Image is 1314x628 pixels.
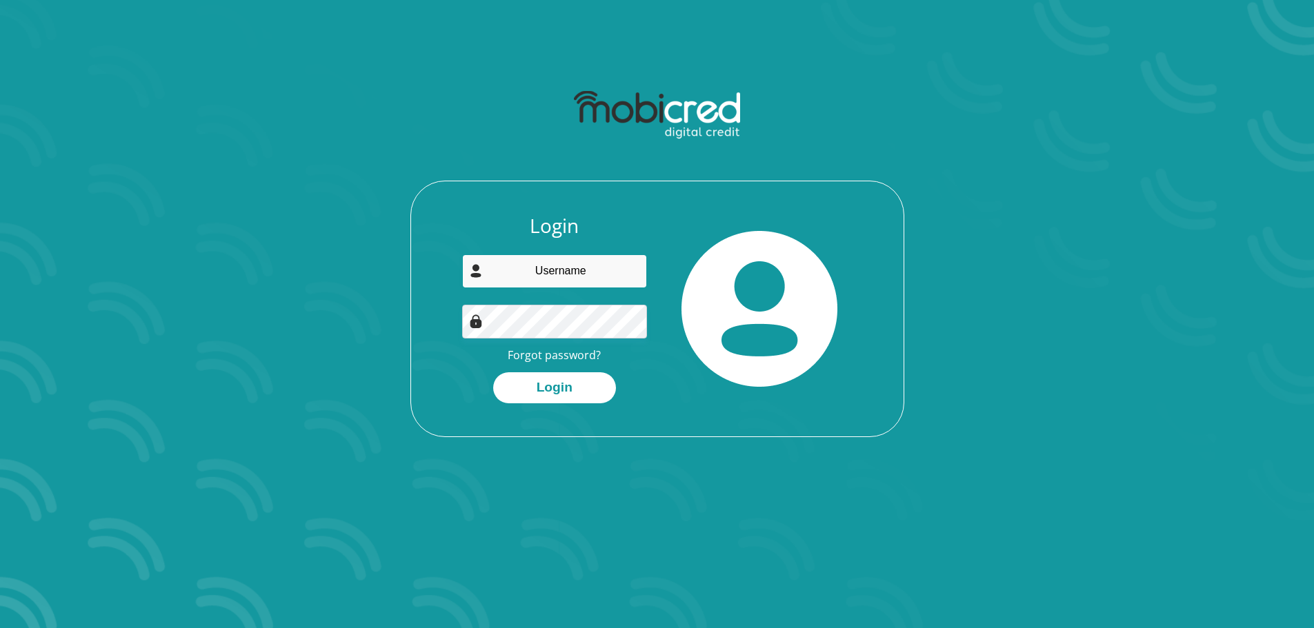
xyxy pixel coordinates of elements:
a: Forgot password? [508,347,601,363]
img: user-icon image [469,264,483,278]
input: Username [462,254,647,288]
button: Login [493,372,616,403]
img: mobicred logo [574,91,740,139]
h3: Login [462,214,647,238]
img: Image [469,314,483,328]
